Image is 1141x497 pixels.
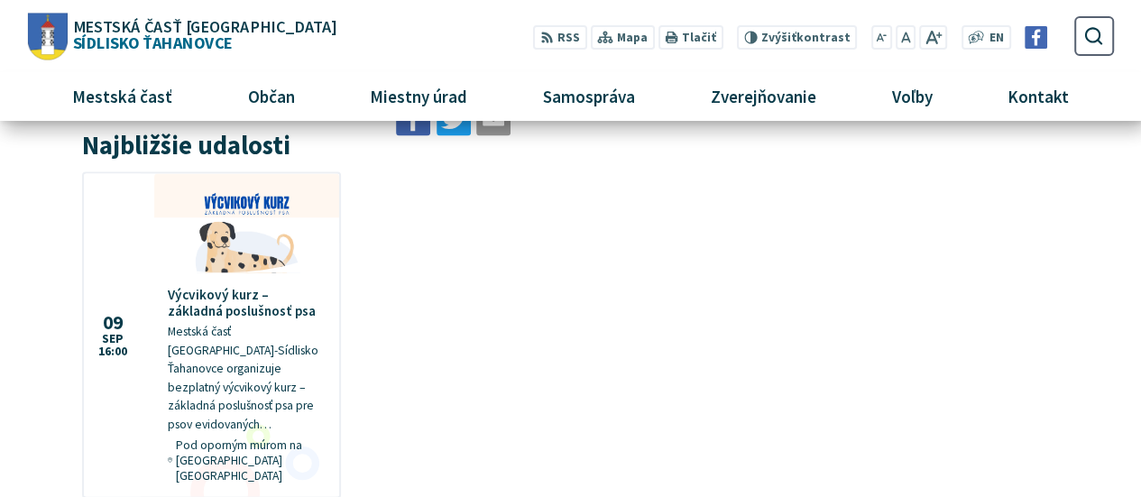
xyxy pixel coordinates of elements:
a: Zverejňovanie [679,72,847,121]
a: Výcvikový kurz – základná poslušnosť psa Mestská časť [GEOGRAPHIC_DATA]-Sídlisko Ťahanovce organi... [84,173,339,496]
img: Prejsť na Facebook stránku [1025,26,1047,49]
span: kontrast [761,31,851,45]
button: Zväčšiť veľkosť písma [919,25,947,50]
span: EN [989,29,1004,48]
span: Mestská časť [GEOGRAPHIC_DATA] [72,18,336,34]
span: Tlačiť [682,31,716,45]
span: Zvýšiť [761,30,796,45]
span: Miestny úrad [363,72,474,121]
span: Pod oporným múrom na [GEOGRAPHIC_DATA] [GEOGRAPHIC_DATA] [176,437,326,483]
a: Samospráva [512,72,667,121]
span: Samospráva [536,72,641,121]
a: EN [984,29,1008,48]
span: Voľby [885,72,939,121]
p: Mestská časť [GEOGRAPHIC_DATA]-Sídlisko Ťahanovce organizuje bezplatný výcvikový kurz – základná ... [168,322,326,433]
span: 09 [98,313,127,332]
a: Mestská časť [41,72,204,121]
span: sep [98,332,127,345]
button: Nastaviť pôvodnú veľkosť písma [896,25,916,50]
a: Miestny úrad [339,72,499,121]
h3: Najbližšie udalosti [82,131,341,159]
a: Voľby [860,72,963,121]
span: Občan [241,72,301,121]
span: Mestská časť [65,72,179,121]
a: RSS [533,25,586,50]
span: Sídlisko Ťahanovce [67,18,336,51]
a: Kontakt [977,72,1100,121]
span: 16:00 [98,345,127,357]
h4: Výcvikový kurz – základná poslušnosť psa [168,286,326,318]
span: Kontakt [1001,72,1076,121]
button: Zvýšiťkontrast [737,25,857,50]
span: RSS [557,29,580,48]
span: Mapa [617,29,648,48]
a: Občan [216,72,326,121]
button: Zmenšiť veľkosť písma [871,25,893,50]
a: Logo Sídlisko Ťahanovce, prejsť na domovskú stránku. [27,13,336,60]
img: Prejsť na domovskú stránku [27,13,67,60]
button: Tlačiť [658,25,722,50]
a: Mapa [590,25,654,50]
span: Zverejňovanie [704,72,823,121]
